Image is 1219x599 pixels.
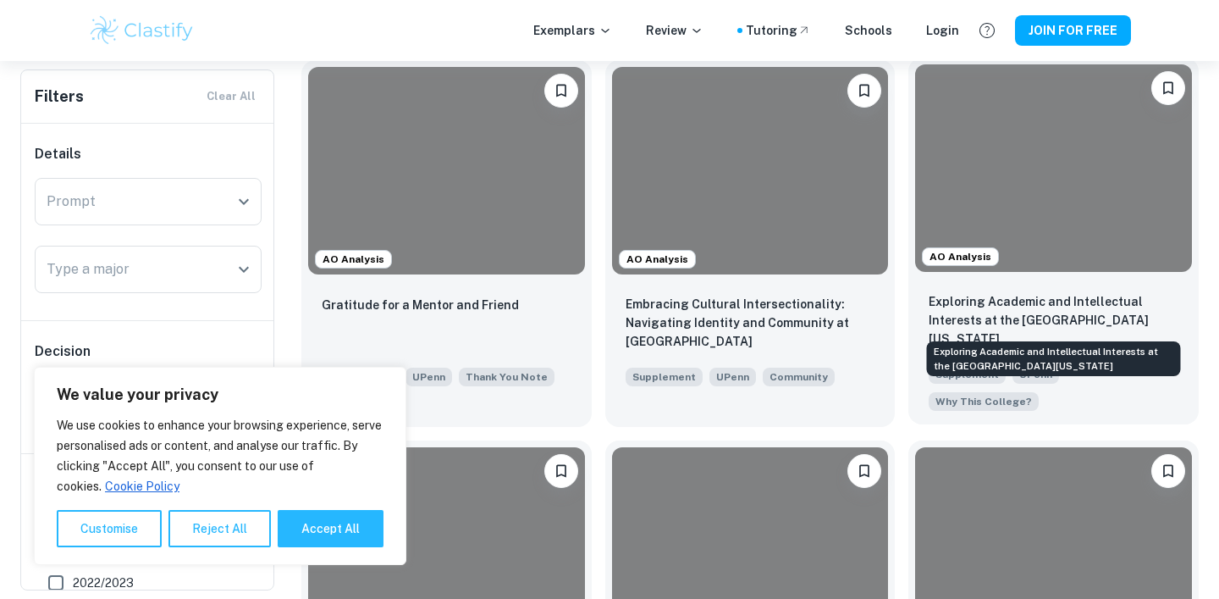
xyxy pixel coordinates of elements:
span: Write a short thank-you note to someone you have not yet thanked and would like to acknowledge. (... [459,366,554,386]
span: Community [769,369,828,385]
a: Login [926,21,959,40]
span: Thank You Note [466,369,548,385]
button: Please log in to bookmark exemplars [1151,71,1185,105]
button: Accept All [278,510,383,547]
button: Open [232,258,256,281]
span: UPenn [405,368,452,386]
a: Tutoring [746,21,811,40]
span: Considering the specific undergraduate school you have selected, describe how you intend to explo... [929,391,1039,411]
a: AO AnalysisPlease log in to bookmark exemplarsExploring Academic and Intellectual Interests at th... [908,60,1199,427]
button: Reject All [168,510,271,547]
span: Supplement [626,368,703,386]
a: Schools [845,21,892,40]
div: Exploring Academic and Intellectual Interests at the [GEOGRAPHIC_DATA][US_STATE] [927,341,1181,376]
span: How will you explore community at Penn? Consider how Penn will help shape your perspective and id... [763,366,835,386]
h6: Filters [35,85,84,108]
button: Please log in to bookmark exemplars [847,454,881,488]
p: We use cookies to enhance your browsing experience, serve personalised ads or content, and analys... [57,415,383,496]
a: Cookie Policy [104,479,180,494]
span: AO Analysis [620,252,695,267]
h6: Details [35,144,262,164]
p: Exploring Academic and Intellectual Interests at the University of Pennsylvania [929,292,1178,348]
span: 2022/2023 [73,574,134,592]
p: Exemplars [533,21,612,40]
button: Please log in to bookmark exemplars [544,74,578,108]
button: JOIN FOR FREE [1015,15,1131,46]
button: Please log in to bookmark exemplars [544,454,578,488]
button: Please log in to bookmark exemplars [847,74,881,108]
span: Why This College? [935,394,1032,409]
h6: Decision [35,341,262,362]
div: We value your privacy [34,367,406,565]
p: Review [646,21,703,40]
button: Help and Feedback [973,16,1001,45]
button: Customise [57,510,162,547]
p: Gratitude for a Mentor and Friend [322,296,519,314]
p: Embracing Cultural Intersectionality: Navigating Identity and Community at Penn [626,295,875,351]
img: Clastify logo [88,14,196,47]
span: AO Analysis [316,252,391,267]
span: UPenn [709,368,756,386]
a: AO AnalysisPlease log in to bookmark exemplarsEmbracing Cultural Intersectionality: Navigating Id... [605,60,896,427]
p: We value your privacy [57,385,383,405]
button: Please log in to bookmark exemplars [1151,454,1185,488]
button: Open [232,190,256,214]
a: AO AnalysisPlease log in to bookmark exemplarsGratitude for a Mentor and FriendSupplementUPennWri... [301,60,592,427]
span: AO Analysis [923,249,998,264]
